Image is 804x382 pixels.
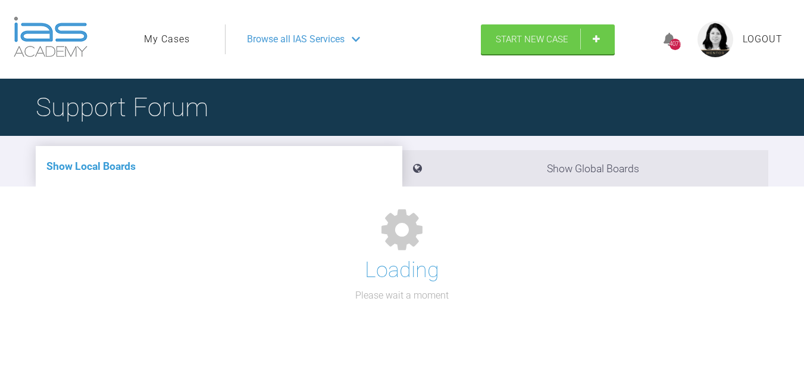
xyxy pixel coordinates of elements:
a: Logout [743,32,783,47]
p: Please wait a moment [355,288,449,303]
div: 4071 [670,39,681,50]
img: logo-light.3e3ef733.png [14,17,87,57]
a: Start New Case [481,24,615,54]
li: Show Local Boards [36,146,402,187]
img: profile.png [697,21,733,57]
li: Show Global Boards [402,150,769,187]
h1: Loading [365,253,439,288]
span: Browse all IAS Services [247,32,345,47]
span: Start New Case [496,34,568,45]
a: My Cases [144,32,190,47]
h1: Support Forum [36,86,208,128]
